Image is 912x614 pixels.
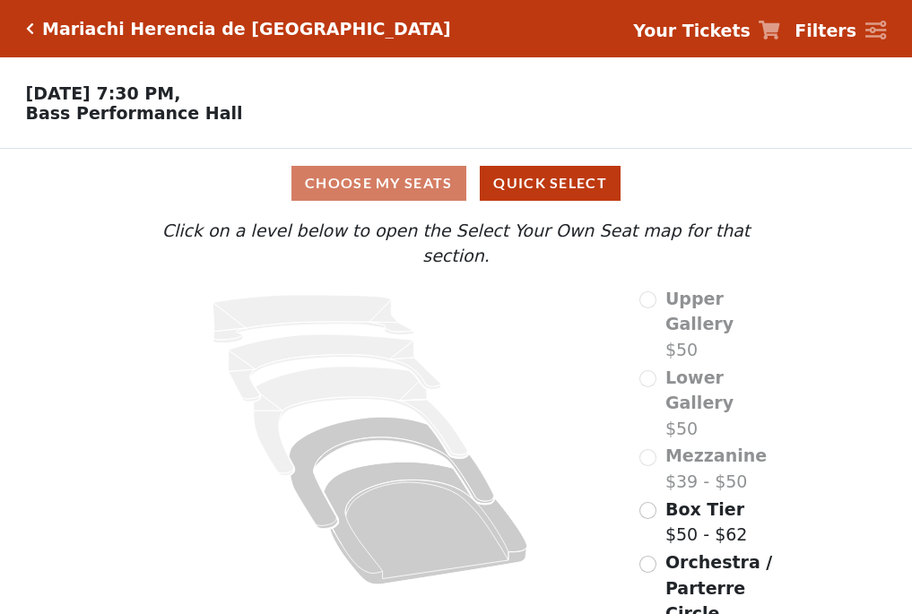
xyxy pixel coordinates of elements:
strong: Your Tickets [633,21,751,40]
label: $50 - $62 [665,497,747,548]
span: Upper Gallery [665,289,734,334]
h5: Mariachi Herencia de [GEOGRAPHIC_DATA] [42,19,451,39]
path: Orchestra / Parterre Circle - Seats Available: 610 [325,462,528,584]
path: Upper Gallery - Seats Available: 0 [213,295,414,343]
span: Mezzanine [665,445,767,465]
a: Filters [795,18,886,44]
p: Click on a level below to open the Select Your Own Seat map for that section. [126,218,785,269]
a: Click here to go back to filters [26,22,34,35]
label: $39 - $50 [665,443,767,494]
strong: Filters [795,21,856,40]
button: Quick Select [480,166,621,201]
label: $50 [665,365,786,442]
span: Lower Gallery [665,368,734,413]
path: Lower Gallery - Seats Available: 0 [229,334,441,402]
label: $50 [665,286,786,363]
a: Your Tickets [633,18,780,44]
span: Box Tier [665,499,744,519]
